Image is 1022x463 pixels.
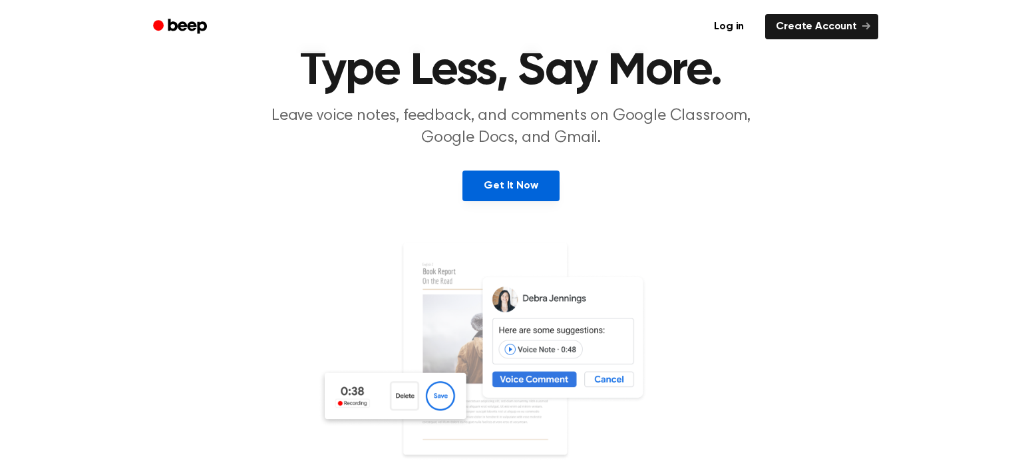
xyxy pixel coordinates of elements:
[170,47,852,95] h1: Type Less, Say More.
[144,14,219,40] a: Beep
[255,105,766,149] p: Leave voice notes, feedback, and comments on Google Classroom, Google Docs, and Gmail.
[765,14,878,39] a: Create Account
[701,11,757,42] a: Log in
[462,171,559,201] a: Get It Now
